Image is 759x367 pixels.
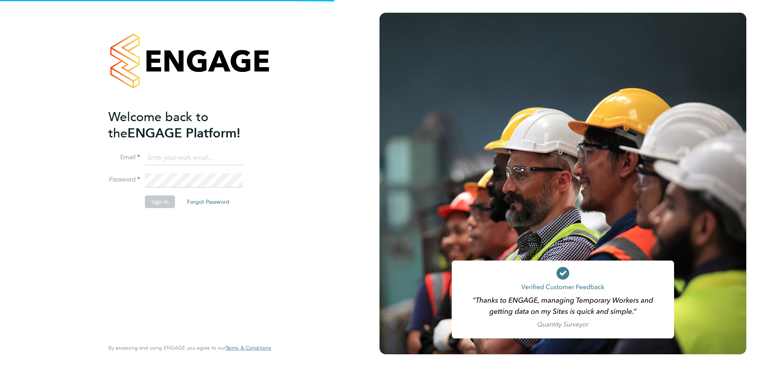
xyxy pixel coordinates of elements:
button: Sign In [145,195,175,208]
h2: ENGAGE Platform! [108,109,263,141]
a: Terms & Conditions [225,345,271,351]
input: Enter your work email... [145,151,243,165]
button: Forgot Password [181,195,236,208]
span: By accessing and using ENGAGE you agree to our [108,344,271,351]
label: Password [108,176,140,184]
label: Email [108,153,140,162]
span: Welcome back to the [108,109,208,141]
